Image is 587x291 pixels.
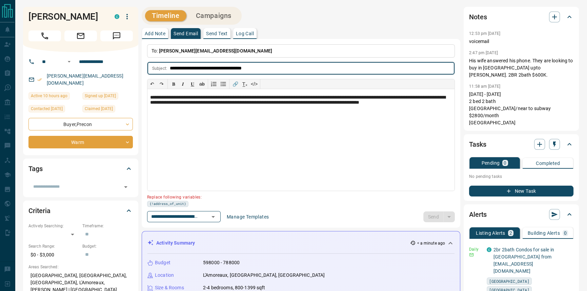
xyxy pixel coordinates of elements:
[28,249,79,261] p: $0 - $3,000
[197,79,207,89] button: ab
[469,252,474,257] svg: Email
[169,79,178,89] button: 𝐁
[82,105,133,115] div: Thu Dec 05 2024
[469,91,573,126] p: [DATE] - [DATE] 2 bed 2 bath [GEOGRAPHIC_DATA]/near to subway $2800/month [GEOGRAPHIC_DATA]
[564,231,567,235] p: 0
[203,272,325,279] p: L'Amoreaux, [GEOGRAPHIC_DATA], [GEOGRAPHIC_DATA]
[147,44,455,58] p: To:
[223,211,273,222] button: Manage Templates
[64,30,97,41] span: Email
[147,237,454,249] div: Activity Summary< a minute ago
[82,92,133,102] div: Mon Sep 12 2022
[178,79,188,89] button: 𝑰
[469,57,573,79] p: His wife answered his phone. They are looking to buy in [GEOGRAPHIC_DATA] upto [PERSON_NAME]. 2BR...
[487,247,491,252] div: condos.ca
[157,79,166,89] button: ↷
[469,136,573,152] div: Tasks
[28,203,133,219] div: Criteria
[240,79,249,89] button: T̲ₓ
[147,192,450,201] p: Replace following variables:
[28,30,61,41] span: Call
[28,243,79,249] p: Search Range:
[469,206,573,223] div: Alerts
[28,136,133,148] div: Warm
[65,58,73,66] button: Open
[481,161,500,165] p: Pending
[469,9,573,25] div: Notes
[469,38,573,45] p: voicemail
[489,278,529,285] span: [GEOGRAPHIC_DATA]
[206,31,228,36] p: Send Text
[28,92,79,102] div: Tue Aug 12 2025
[37,77,42,82] svg: Email Verified
[528,231,560,235] p: Building Alerts
[82,243,133,249] p: Budget:
[28,118,133,130] div: Buyer , Precon
[191,81,194,87] span: 𝐔
[28,161,133,177] div: Tags
[149,201,186,207] span: {!address_of_unit}
[47,73,123,86] a: [PERSON_NAME][EMAIL_ADDRESS][DOMAIN_NAME]
[476,231,505,235] p: Listing Alerts
[31,92,67,99] span: Active 10 hours ago
[469,209,487,220] h2: Alerts
[28,205,50,216] h2: Criteria
[219,79,228,89] button: Bullet list
[469,12,487,22] h2: Notes
[208,212,218,222] button: Open
[417,240,445,246] p: < a minute ago
[423,211,455,222] div: split button
[159,48,272,54] span: [PERSON_NAME][EMAIL_ADDRESS][DOMAIN_NAME]
[28,264,133,270] p: Areas Searched:
[469,246,483,252] p: Daily
[469,31,500,36] p: 12:53 pm [DATE]
[85,92,116,99] span: Signed up [DATE]
[249,79,259,89] button: </>
[115,14,119,19] div: condos.ca
[31,105,63,112] span: Contacted [DATE]
[155,272,174,279] p: Location
[152,65,167,71] p: Subject:
[189,10,238,21] button: Campaigns
[145,10,186,21] button: Timeline
[28,163,42,174] h2: Tags
[230,79,240,89] button: 🔗
[28,11,104,22] h1: [PERSON_NAME]
[100,30,133,41] span: Message
[469,171,573,182] p: No pending tasks
[203,259,240,266] p: 598000 - 788000
[236,31,254,36] p: Log Call
[121,182,130,192] button: Open
[82,223,133,229] p: Timeframe:
[174,31,198,36] p: Send Email
[469,50,498,55] p: 2:47 pm [DATE]
[28,223,79,229] p: Actively Searching:
[188,79,197,89] button: 𝐔
[209,79,219,89] button: Numbered list
[155,259,170,266] p: Budget
[509,231,512,235] p: 2
[469,186,573,196] button: New Task
[145,31,165,36] p: Add Note
[469,84,500,89] p: 11:58 am [DATE]
[199,81,205,87] s: ab
[504,161,506,165] p: 0
[536,161,560,166] p: Completed
[85,105,113,112] span: Claimed [DATE]
[469,139,486,150] h2: Tasks
[156,240,195,247] p: Activity Summary
[147,79,157,89] button: ↶
[28,105,79,115] div: Fri Jul 04 2025
[493,247,554,274] a: 2br 2bath Condos for sale in [GEOGRAPHIC_DATA] from [EMAIL_ADDRESS][DOMAIN_NAME]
